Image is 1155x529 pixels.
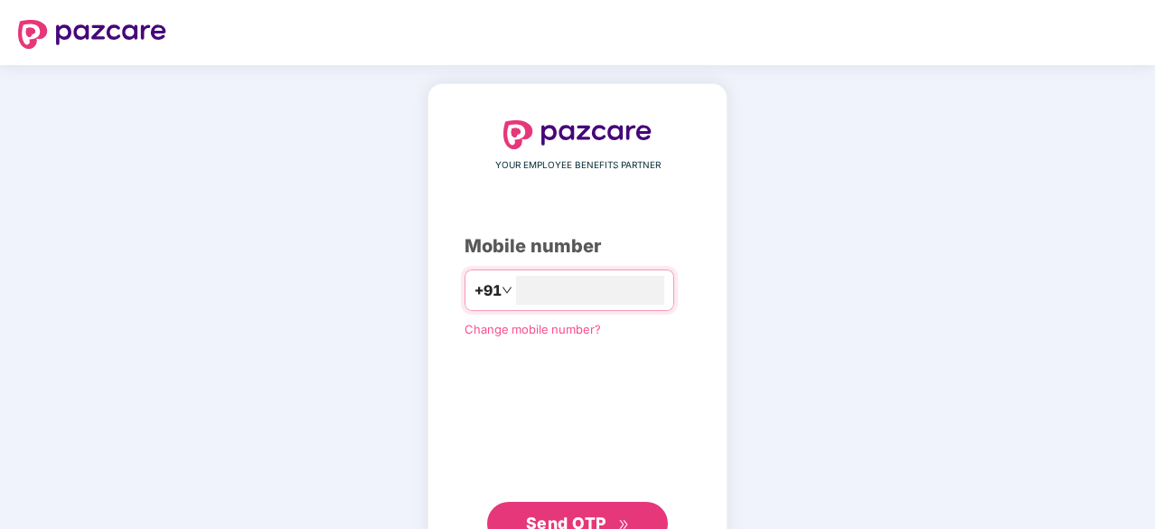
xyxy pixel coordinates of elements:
a: Change mobile number? [465,322,601,336]
div: Mobile number [465,232,690,260]
span: +91 [474,279,502,302]
img: logo [18,20,166,49]
span: YOUR EMPLOYEE BENEFITS PARTNER [495,158,661,173]
span: down [502,285,512,296]
img: logo [503,120,652,149]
